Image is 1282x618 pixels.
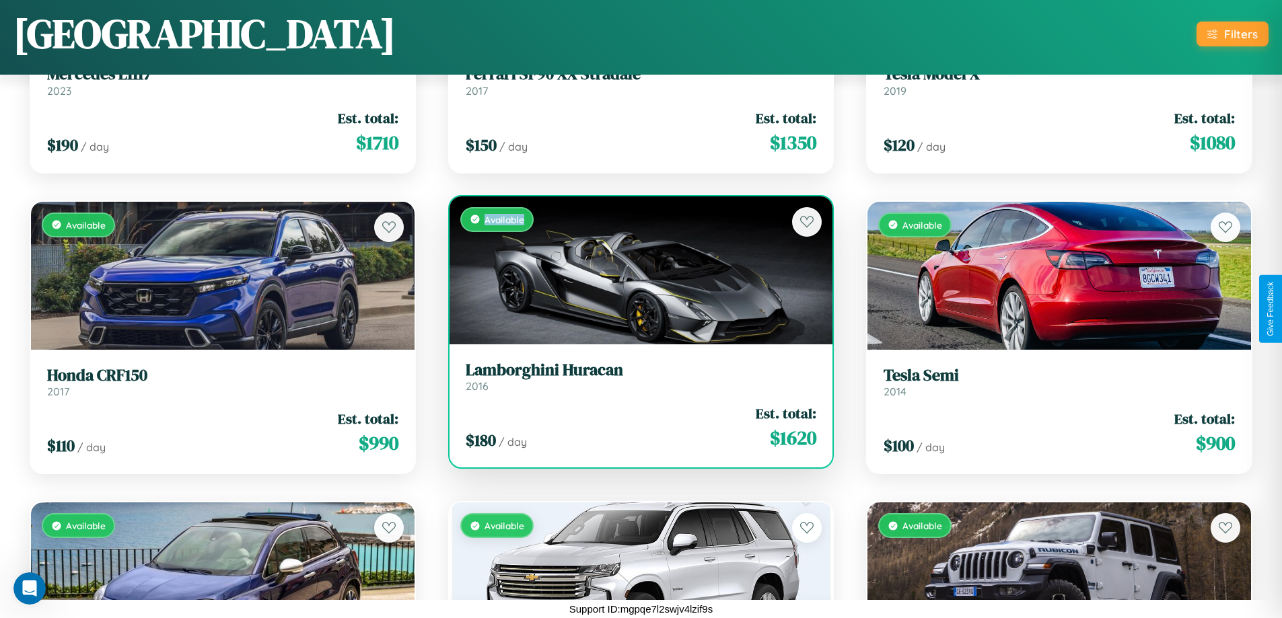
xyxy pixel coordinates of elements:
span: / day [77,440,106,454]
span: $ 900 [1196,430,1235,457]
span: $ 110 [47,434,75,457]
span: Available [66,219,106,231]
iframe: Intercom live chat [13,572,46,605]
span: Available [902,219,942,231]
span: $ 990 [359,430,398,457]
span: / day [81,140,109,153]
span: $ 1620 [770,424,816,451]
span: $ 180 [466,429,496,451]
a: Tesla Semi2014 [884,366,1235,399]
span: Est. total: [338,409,398,428]
a: Honda CRF1502017 [47,366,398,399]
div: Filters [1224,27,1258,41]
a: Lamborghini Huracan2016 [466,360,817,393]
span: $ 190 [47,134,78,156]
p: Support ID: mgpqe7l2swjv4lzif9s [569,600,713,618]
a: Mercedes L11172023 [47,65,398,98]
span: 2017 [47,385,69,398]
span: 2016 [466,379,489,393]
span: $ 1080 [1190,129,1235,156]
span: $ 1350 [770,129,816,156]
span: / day [499,435,527,449]
span: Available [66,520,106,531]
span: Available [485,520,524,531]
button: Filters [1197,22,1269,46]
span: 2019 [884,84,906,98]
span: Est. total: [1174,409,1235,428]
span: Est. total: [338,108,398,128]
span: Available [485,214,524,225]
span: / day [499,140,528,153]
span: $ 120 [884,134,915,156]
span: Est. total: [756,403,816,423]
h3: Tesla Model X [884,65,1235,84]
span: 2017 [466,84,488,98]
span: Est. total: [1174,108,1235,128]
a: Ferrari SF90 XX Stradale2017 [466,65,817,98]
span: Available [902,520,942,531]
h3: Lamborghini Huracan [466,360,817,380]
span: 2014 [884,385,906,398]
a: Tesla Model X2019 [884,65,1235,98]
span: 2023 [47,84,71,98]
span: Est. total: [756,108,816,128]
span: $ 1710 [356,129,398,156]
span: $ 100 [884,434,914,457]
h3: Honda CRF150 [47,366,398,385]
h3: Tesla Semi [884,366,1235,385]
span: / day [917,140,946,153]
h1: [GEOGRAPHIC_DATA] [13,6,396,61]
h3: Mercedes L1117 [47,65,398,84]
span: / day [917,440,945,454]
h3: Ferrari SF90 XX Stradale [466,65,817,84]
div: Give Feedback [1266,282,1275,336]
span: $ 150 [466,134,497,156]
